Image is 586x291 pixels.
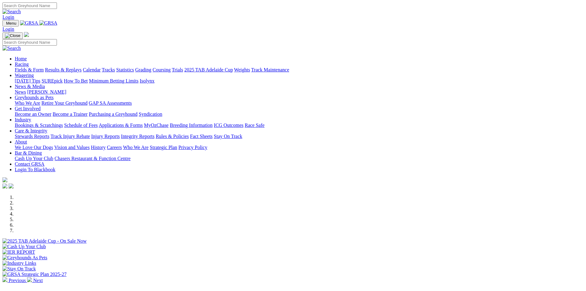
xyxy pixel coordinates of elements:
[15,95,54,100] a: Greyhounds as Pets
[83,67,101,72] a: Calendar
[89,100,132,106] a: GAP SA Assessments
[234,67,250,72] a: Weights
[54,145,90,150] a: Vision and Values
[15,100,40,106] a: Who We Are
[15,161,44,167] a: Contact GRSA
[2,20,19,26] button: Toggle navigation
[2,2,57,9] input: Search
[64,123,98,128] a: Schedule of Fees
[15,67,44,72] a: Fields & Form
[54,156,130,161] a: Chasers Restaurant & Function Centre
[15,139,27,144] a: About
[245,123,264,128] a: Race Safe
[107,145,122,150] a: Careers
[64,78,88,83] a: How To Bet
[50,134,90,139] a: Track Injury Rebate
[15,84,45,89] a: News & Media
[15,167,55,172] a: Login To Blackbook
[184,67,233,72] a: 2025 TAB Adelaide Cup
[2,266,36,272] img: Stay On Track
[135,67,151,72] a: Grading
[42,100,88,106] a: Retire Your Greyhound
[190,134,213,139] a: Fact Sheets
[214,123,243,128] a: ICG Outcomes
[6,21,16,26] span: Menu
[2,39,57,46] input: Search
[214,134,242,139] a: Stay On Track
[15,100,584,106] div: Greyhounds as Pets
[15,89,26,95] a: News
[140,78,154,83] a: Isolynx
[2,26,14,32] a: Login
[178,145,207,150] a: Privacy Policy
[15,128,47,133] a: Care & Integrity
[2,46,21,51] img: Search
[121,134,154,139] a: Integrity Reports
[20,20,38,26] img: GRSA
[15,123,584,128] div: Industry
[170,123,213,128] a: Breeding Information
[24,32,29,37] img: logo-grsa-white.png
[15,111,584,117] div: Get Involved
[27,89,66,95] a: [PERSON_NAME]
[15,145,53,150] a: We Love Our Dogs
[89,78,138,83] a: Minimum Betting Limits
[2,272,66,277] img: GRSA Strategic Plan 2025-27
[9,278,26,283] span: Previous
[2,32,23,39] button: Toggle navigation
[116,67,134,72] a: Statistics
[27,278,43,283] a: Next
[91,145,106,150] a: History
[2,261,36,266] img: Industry Links
[89,111,138,117] a: Purchasing a Greyhound
[15,150,42,156] a: Bar & Dining
[99,123,143,128] a: Applications & Forms
[2,184,7,188] img: facebook.svg
[15,134,584,139] div: Care & Integrity
[39,20,58,26] img: GRSA
[15,117,31,122] a: Industry
[15,134,49,139] a: Stewards Reports
[139,111,162,117] a: Syndication
[15,156,584,161] div: Bar & Dining
[153,67,171,72] a: Coursing
[15,89,584,95] div: News & Media
[15,106,41,111] a: Get Involved
[2,277,7,282] img: chevron-left-pager-white.svg
[2,249,35,255] img: IER REPORT
[53,111,88,117] a: Become a Trainer
[123,145,149,150] a: Who We Are
[9,184,14,188] img: twitter.svg
[2,244,46,249] img: Cash Up Your Club
[15,73,34,78] a: Wagering
[15,56,27,61] a: Home
[27,277,32,282] img: chevron-right-pager-white.svg
[150,145,177,150] a: Strategic Plan
[5,33,20,38] img: Close
[33,278,43,283] span: Next
[251,67,289,72] a: Track Maintenance
[15,145,584,150] div: About
[91,134,120,139] a: Injury Reports
[2,9,21,14] img: Search
[2,177,7,182] img: logo-grsa-white.png
[2,255,47,261] img: Greyhounds As Pets
[15,67,584,73] div: Racing
[15,156,53,161] a: Cash Up Your Club
[45,67,82,72] a: Results & Replays
[2,278,27,283] a: Previous
[15,111,51,117] a: Become an Owner
[15,62,29,67] a: Racing
[42,78,62,83] a: SUREpick
[102,67,115,72] a: Tracks
[2,14,14,20] a: Login
[156,134,189,139] a: Rules & Policies
[172,67,183,72] a: Trials
[144,123,169,128] a: MyOzChase
[15,78,40,83] a: [DATE] Tips
[2,238,87,244] img: 2025 TAB Adelaide Cup - On Sale Now
[15,78,584,84] div: Wagering
[15,123,63,128] a: Bookings & Scratchings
